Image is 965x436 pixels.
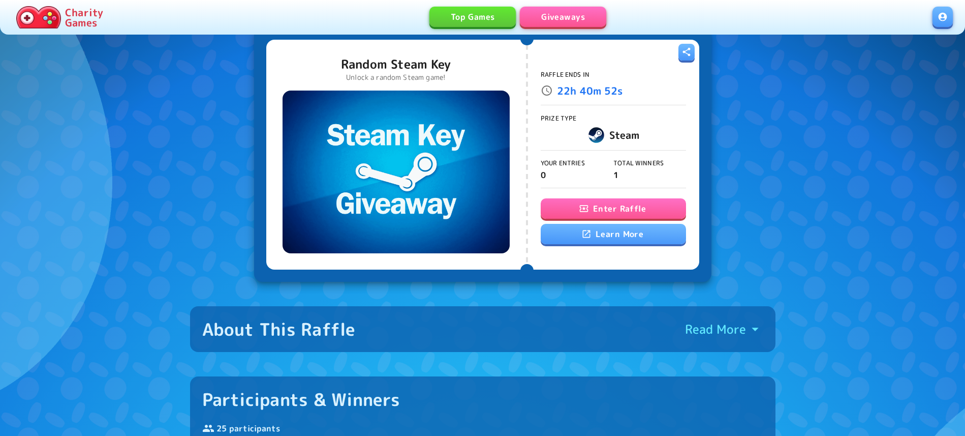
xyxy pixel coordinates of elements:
p: 1 [613,169,686,181]
p: 0 [541,169,613,181]
button: Enter Raffle [541,198,686,219]
span: Raffle Ends In [541,70,589,79]
span: Prize Type [541,114,577,123]
p: Unlock a random Steam game! [341,72,451,82]
h6: Steam [609,127,640,143]
img: Random Steam Key [283,91,510,253]
p: 22h 40m 52s [557,82,623,99]
img: Charity.Games [16,6,61,28]
p: 25 participants [202,422,763,434]
div: Participants & Winners [202,389,400,410]
a: Learn More [541,224,686,244]
div: About This Raffle [202,318,356,340]
span: Total Winners [613,159,664,167]
p: Charity Games [65,7,103,27]
a: Giveaways [520,7,606,27]
span: Your Entries [541,159,585,167]
p: Random Steam Key [341,56,451,72]
button: About This RaffleRead More [190,306,775,352]
a: Top Games [429,7,516,27]
p: Read More [685,321,746,337]
a: Charity Games [12,4,107,31]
